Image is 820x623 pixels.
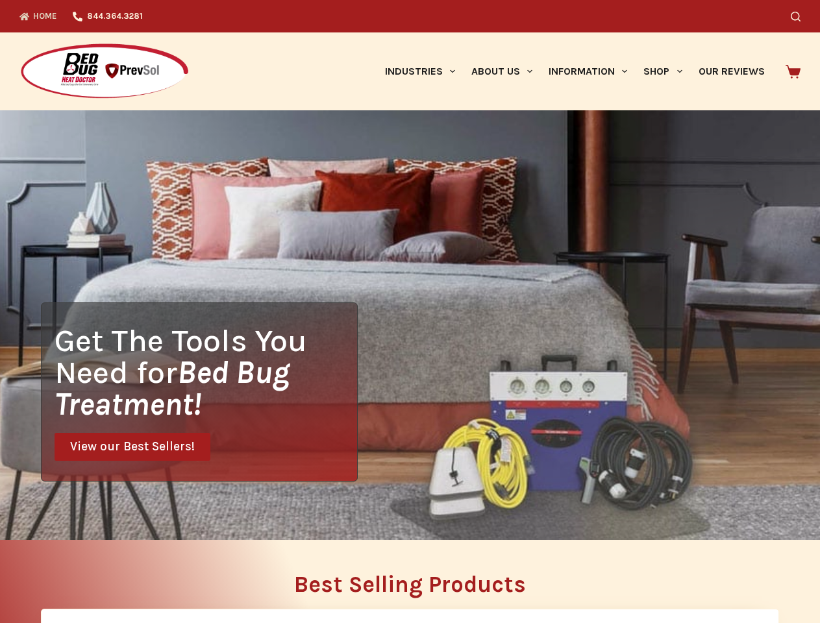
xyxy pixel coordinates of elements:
img: Prevsol/Bed Bug Heat Doctor [19,43,190,101]
i: Bed Bug Treatment! [55,354,290,422]
a: View our Best Sellers! [55,433,210,461]
h2: Best Selling Products [41,573,779,596]
h1: Get The Tools You Need for [55,324,357,420]
a: Our Reviews [690,32,773,110]
button: Search [791,12,801,21]
a: Information [541,32,636,110]
a: Shop [636,32,690,110]
span: View our Best Sellers! [70,441,195,453]
nav: Primary [377,32,773,110]
a: About Us [463,32,540,110]
a: Industries [377,32,463,110]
